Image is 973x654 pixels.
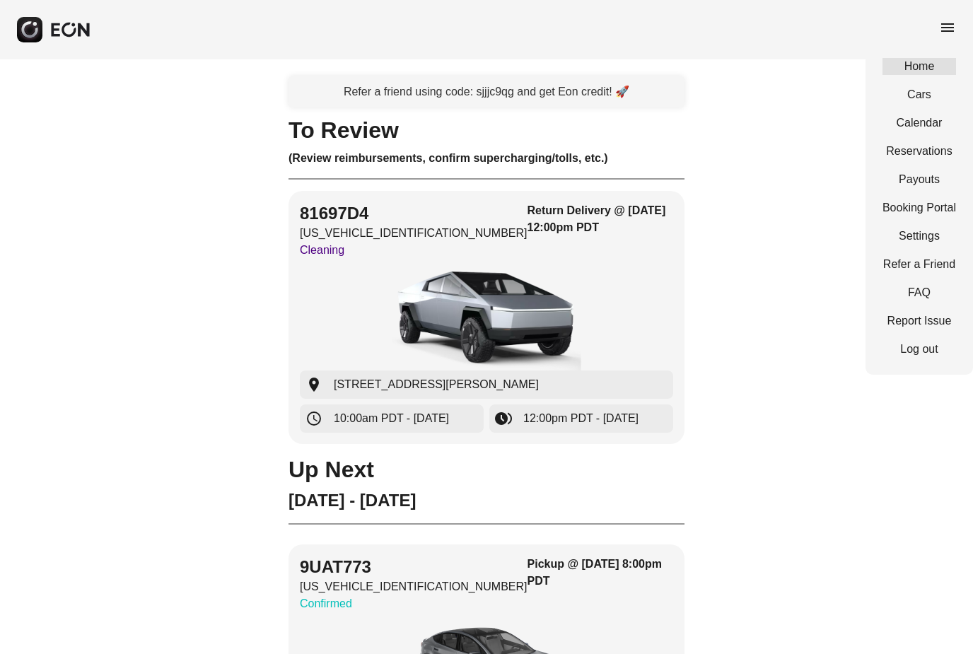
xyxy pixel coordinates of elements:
[882,256,956,273] a: Refer a Friend
[882,171,956,188] a: Payouts
[289,461,684,478] h1: Up Next
[882,86,956,103] a: Cars
[939,19,956,36] span: menu
[300,225,528,242] p: [US_VEHICLE_IDENTIFICATION_NUMBER]
[289,76,684,107] a: Refer a friend using code: sjjjc9qg and get Eon credit! 🚀
[882,228,956,245] a: Settings
[388,264,585,370] img: car
[300,595,528,612] p: Confirmed
[300,556,528,578] h2: 9UAT773
[289,150,684,167] h3: (Review reimbursements, confirm supercharging/tolls, etc.)
[523,410,639,427] span: 12:00pm PDT - [DATE]
[300,242,528,259] p: Cleaning
[882,143,956,160] a: Reservations
[289,191,684,444] button: 81697D4[US_VEHICLE_IDENTIFICATION_NUMBER]CleaningReturn Delivery @ [DATE] 12:00pm PDTcar[STREET_A...
[882,313,956,329] a: Report Issue
[334,376,539,393] span: [STREET_ADDRESS][PERSON_NAME]
[300,202,528,225] h2: 81697D4
[305,376,322,393] span: location_on
[528,202,673,236] h3: Return Delivery @ [DATE] 12:00pm PDT
[300,578,528,595] p: [US_VEHICLE_IDENTIFICATION_NUMBER]
[305,410,322,427] span: schedule
[882,115,956,132] a: Calendar
[882,341,956,358] a: Log out
[882,199,956,216] a: Booking Portal
[882,58,956,75] a: Home
[495,410,512,427] span: browse_gallery
[289,489,684,512] h2: [DATE] - [DATE]
[882,284,956,301] a: FAQ
[289,122,684,139] h1: To Review
[334,410,449,427] span: 10:00am PDT - [DATE]
[528,556,673,590] h3: Pickup @ [DATE] 8:00pm PDT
